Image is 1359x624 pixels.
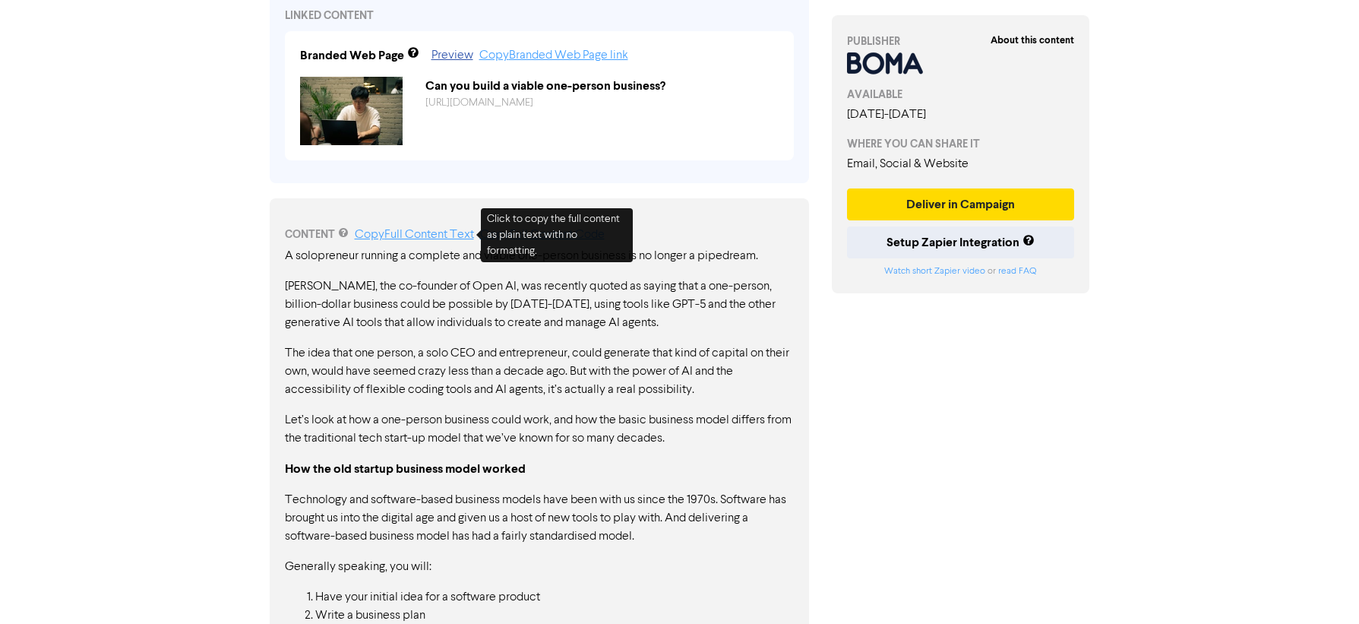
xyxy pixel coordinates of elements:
[414,77,790,95] div: Can you build a viable one-person business?
[285,558,794,576] p: Generally speaking, you will:
[847,33,1075,49] div: PUBLISHER
[285,247,794,265] p: A solopreneur running a complete and viable one-person business is no longer a pipedream.
[285,461,526,477] strong: How the old startup business model worked
[285,8,794,24] div: LINKED CONTENT
[285,491,794,546] p: Technology and software-based business models have been with us since the 1970s. Software has bro...
[847,155,1075,173] div: Email, Social & Website
[285,226,794,244] div: CONTENT
[847,226,1075,258] button: Setup Zapier Integration
[431,49,473,62] a: Preview
[847,188,1075,220] button: Deliver in Campaign
[315,588,794,607] li: Have your initial idea for a software product
[300,46,404,65] div: Branded Web Page
[355,229,474,241] a: Copy Full Content Text
[998,267,1036,276] a: read FAQ
[425,97,533,108] a: [URL][DOMAIN_NAME]
[414,95,790,111] div: https://public2.bomamarketing.com/cp/11Ku5Xmumy3dYZFFgjOkQq?sa=pB6FgFw
[285,277,794,332] p: [PERSON_NAME], the co-founder of Open AI, was recently quoted as saying that a one-person, billio...
[847,264,1075,278] div: or
[847,106,1075,124] div: [DATE] - [DATE]
[847,87,1075,103] div: AVAILABLE
[884,267,985,276] a: Watch short Zapier video
[847,136,1075,152] div: WHERE YOU CAN SHARE IT
[285,411,794,448] p: Let’s look at how a one-person business could work, and how the basic business model differs from...
[481,208,633,262] div: Click to copy the full content as plain text with no formatting.
[1283,551,1359,624] iframe: Chat Widget
[991,34,1074,46] strong: About this content
[285,344,794,399] p: The idea that one person, a solo CEO and entrepreneur, could generate that kind of capital on the...
[479,49,628,62] a: Copy Branded Web Page link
